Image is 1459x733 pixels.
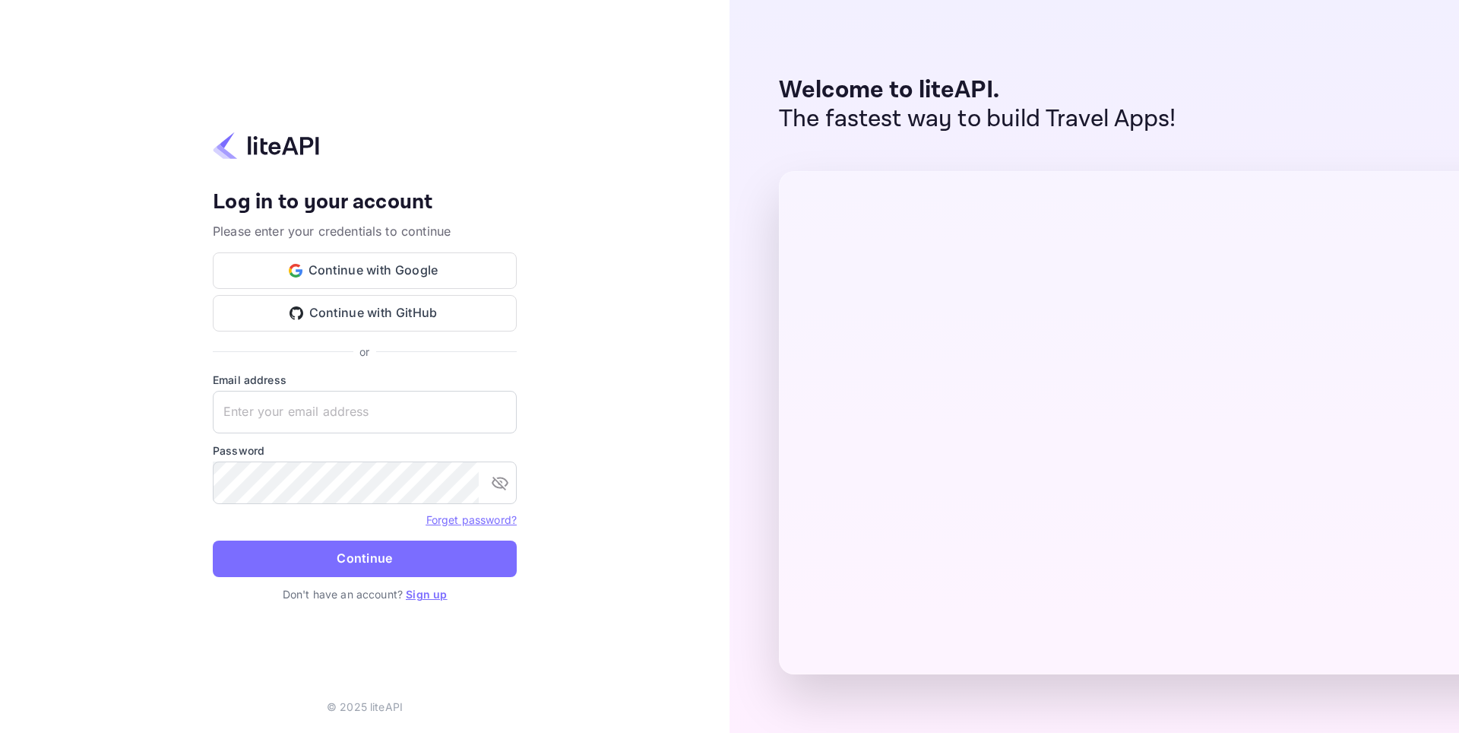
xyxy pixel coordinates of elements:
[426,512,517,527] a: Forget password?
[359,344,369,360] p: or
[779,76,1176,105] p: Welcome to liteAPI.
[213,541,517,577] button: Continue
[213,131,319,160] img: liteapi
[213,391,517,433] input: Enter your email address
[485,468,515,498] button: toggle password visibility
[213,443,517,459] label: Password
[213,586,517,602] p: Don't have an account?
[213,372,517,388] label: Email address
[406,588,447,601] a: Sign up
[327,699,403,715] p: © 2025 liteAPI
[779,105,1176,134] p: The fastest way to build Travel Apps!
[213,252,517,289] button: Continue with Google
[213,189,517,216] h4: Log in to your account
[213,222,517,240] p: Please enter your credentials to continue
[213,295,517,332] button: Continue with GitHub
[426,513,517,526] a: Forget password?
